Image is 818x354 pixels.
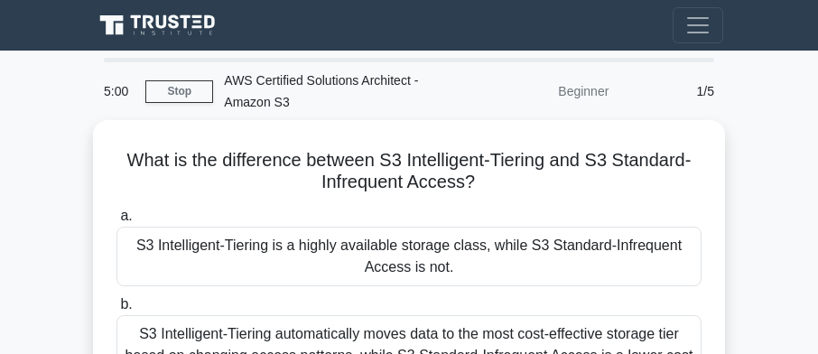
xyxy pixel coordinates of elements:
[673,7,723,43] button: Toggle navigation
[116,227,702,286] div: S3 Intelligent-Tiering is a highly available storage class, while S3 Standard-Infrequent Access i...
[619,73,725,109] div: 1/5
[93,73,145,109] div: 5:00
[213,62,461,120] div: AWS Certified Solutions Architect - Amazon S3
[461,73,619,109] div: Beginner
[120,208,132,223] span: a.
[120,296,132,312] span: b.
[115,149,703,194] h5: What is the difference between S3 Intelligent-Tiering and S3 Standard-Infrequent Access?
[145,80,213,103] a: Stop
